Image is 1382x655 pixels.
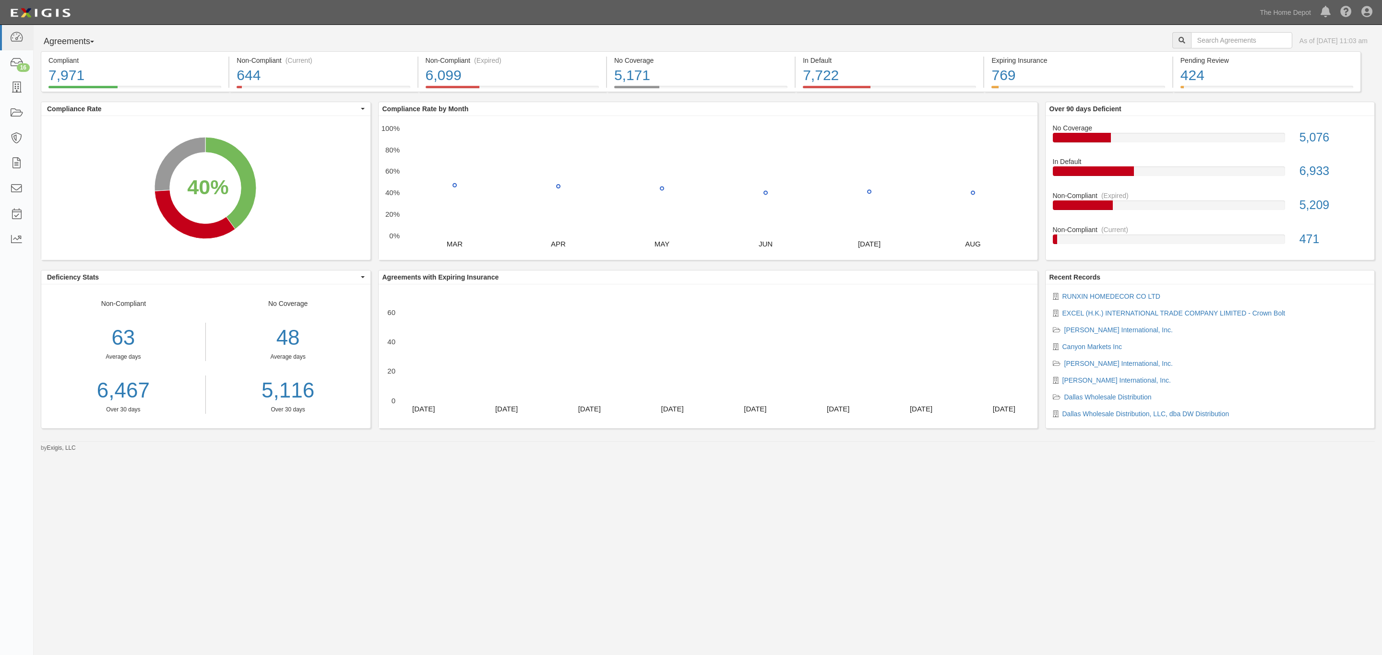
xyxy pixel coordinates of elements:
a: Non-Compliant(Current)471 [1053,225,1368,252]
div: Over 30 days [41,406,205,414]
text: [DATE] [661,404,683,412]
text: MAR [446,239,463,247]
div: Compliant [48,56,221,65]
text: 100% [381,124,399,132]
div: 6,933 [1292,163,1374,180]
button: Deficiency Stats [41,270,370,284]
text: [DATE] [827,404,849,412]
div: 48 [213,323,363,353]
div: Pending Review [1180,56,1353,65]
div: Over 30 days [213,406,363,414]
div: 7,971 [48,65,221,86]
span: Compliance Rate [47,104,358,114]
a: In Default7,722 [796,86,983,94]
text: [DATE] [992,404,1015,412]
div: 40% [187,173,228,202]
a: In Default6,933 [1053,157,1368,191]
div: 769 [991,65,1165,86]
svg: A chart. [379,284,1037,428]
a: No Coverage5,171 [607,86,795,94]
a: Non-Compliant(Expired)6,099 [418,86,606,94]
div: (Current) [1101,225,1128,234]
a: Non-Compliant(Expired)5,209 [1053,191,1368,225]
a: Pending Review424 [1173,86,1361,94]
div: No Coverage [1046,123,1375,133]
div: In Default [803,56,976,65]
text: [DATE] [412,404,435,412]
div: 6,099 [426,65,599,86]
div: (Current) [286,56,312,65]
text: APR [551,239,566,247]
a: Compliant7,971 [41,86,228,94]
div: 644 [237,65,410,86]
text: [DATE] [858,239,880,247]
div: In Default [1046,157,1375,166]
div: (Expired) [474,56,501,65]
a: 5,116 [213,375,363,406]
div: (Expired) [1101,191,1129,200]
b: Recent Records [1049,273,1101,281]
div: 16 [17,63,30,72]
a: Dallas Wholesale Distribution [1064,393,1152,401]
div: Average days [213,353,363,361]
div: 5,171 [614,65,787,86]
div: No Coverage [614,56,787,65]
a: Exigis, LLC [47,444,76,451]
b: Compliance Rate by Month [382,105,469,113]
a: [PERSON_NAME] International, Inc. [1062,376,1171,384]
a: No Coverage5,076 [1053,123,1368,157]
div: 5,076 [1292,129,1374,146]
img: logo-5460c22ac91f19d4615b14bd174203de0afe785f0fc80cf4dbbc73dc1793850b.png [7,4,73,22]
text: 60% [385,167,399,175]
text: [DATE] [495,404,517,412]
a: [PERSON_NAME] International, Inc. [1064,360,1173,367]
div: Non-Compliant (Current) [237,56,410,65]
div: Average days [41,353,205,361]
text: 20 [387,367,395,375]
text: 60 [387,308,395,316]
a: Dallas Wholesale Distribution, LLC, dba DW Distribution [1062,410,1229,418]
i: Help Center - Complianz [1340,7,1352,18]
svg: A chart. [379,116,1037,260]
div: Non-Compliant (Expired) [426,56,599,65]
text: 20% [385,210,399,218]
div: Non-Compliant [1046,191,1375,200]
text: 40 [387,338,395,346]
a: 6,467 [41,375,205,406]
text: [DATE] [909,404,932,412]
small: by [41,444,76,452]
b: Agreements with Expiring Insurance [382,273,499,281]
a: Non-Compliant(Current)644 [229,86,417,94]
div: Non-Compliant [1046,225,1375,234]
text: AUG [965,239,981,247]
text: 0% [389,231,400,239]
div: 424 [1180,65,1353,86]
text: MAY [654,239,669,247]
div: 63 [41,323,205,353]
a: The Home Depot [1255,3,1316,22]
button: Agreements [41,32,113,51]
svg: A chart. [41,116,369,260]
a: [PERSON_NAME] International, Inc. [1064,326,1173,334]
text: 40% [385,188,399,197]
div: Expiring Insurance [991,56,1165,65]
div: Non-Compliant [41,299,206,414]
a: Expiring Insurance769 [984,86,1172,94]
div: As of [DATE] 11:03 am [1299,36,1368,46]
button: Compliance Rate [41,102,370,116]
text: JUN [758,239,772,247]
div: 5,209 [1292,197,1374,214]
a: Canyon Markets Inc [1062,343,1122,351]
text: 80% [385,145,399,153]
input: Search Agreements [1191,32,1292,48]
text: 0 [391,396,395,404]
div: No Coverage [206,299,370,414]
text: [DATE] [578,404,600,412]
b: Over 90 days Deficient [1049,105,1121,113]
a: RUNXIN HOMEDECOR CO LTD [1062,292,1160,300]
